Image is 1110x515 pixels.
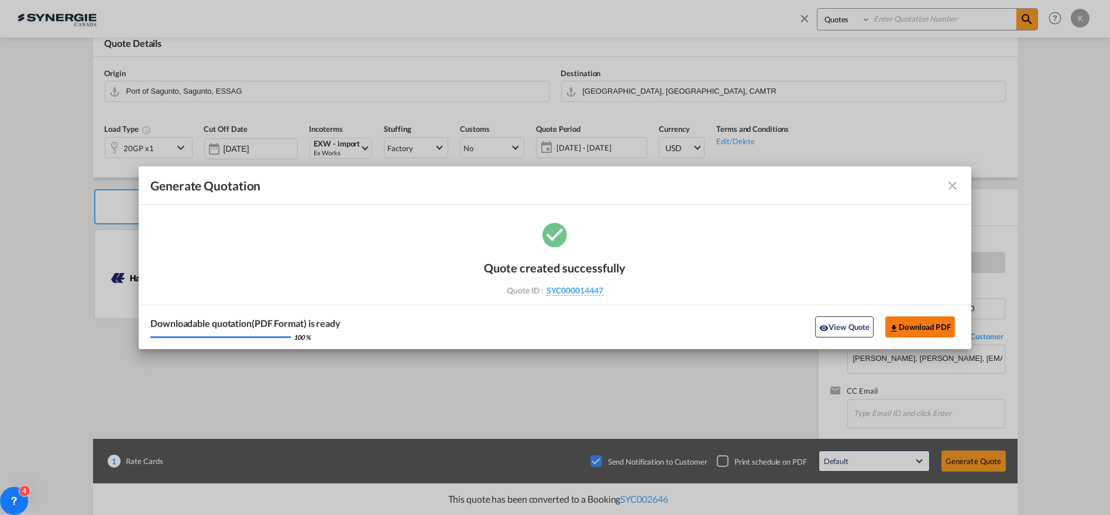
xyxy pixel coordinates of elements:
md-icon: icon-close fg-AAA8AD cursor m-0 [946,179,960,193]
md-icon: icon-checkbox-marked-circle [541,220,570,249]
div: Downloadable quotation(PDF Format) is ready [150,317,341,330]
md-icon: icon-eye [819,323,829,333]
div: Quote ID : [487,285,623,296]
div: Quote created successfully [484,261,626,275]
md-icon: icon-download [889,323,899,333]
span: SYC000014447 [547,285,603,296]
md-dialog: Generate Quotation Quote ... [139,166,971,349]
button: Download PDF [885,316,955,337]
button: icon-eyeView Quote [815,316,874,337]
span: Generate Quotation [150,178,260,193]
div: 100 % [294,333,311,342]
